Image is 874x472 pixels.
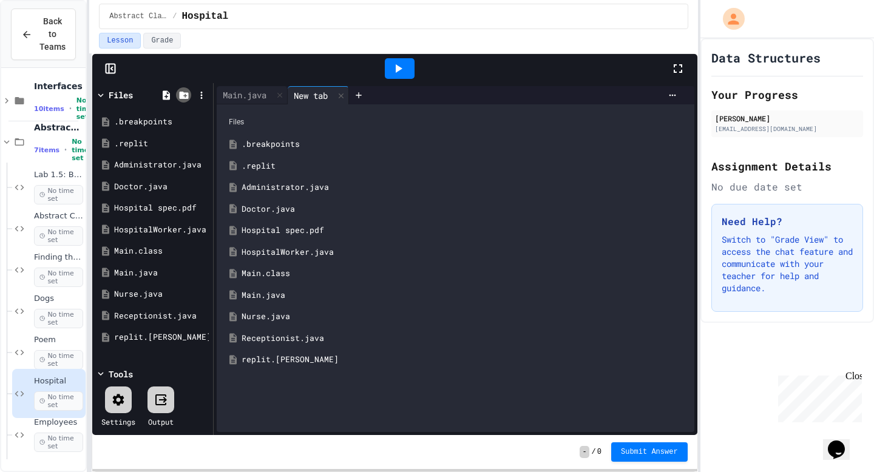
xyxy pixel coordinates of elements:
[711,158,863,175] h2: Assignment Details
[242,311,686,323] div: Nurse.java
[242,181,686,194] div: Administrator.java
[34,268,83,287] span: No time set
[114,181,209,193] div: Doctor.java
[69,104,72,113] span: •
[109,12,168,21] span: Abstract Classes
[242,289,686,302] div: Main.java
[34,391,83,411] span: No time set
[72,138,89,162] span: No time set
[99,33,141,49] button: Lesson
[114,310,209,322] div: Receptionist.java
[34,309,83,328] span: No time set
[114,116,209,128] div: .breakpoints
[34,294,83,304] span: Dogs
[711,180,863,194] div: No due date set
[223,110,688,133] div: Files
[288,89,334,102] div: New tab
[242,224,686,237] div: Hospital spec.pdf
[114,159,209,171] div: Administrator.java
[34,350,83,369] span: No time set
[217,89,273,101] div: Main.java
[611,442,688,462] button: Submit Answer
[711,49,821,66] h1: Data Structures
[710,5,748,33] div: My Account
[5,5,84,77] div: Chat with us now!Close
[217,86,288,104] div: Main.java
[592,447,596,457] span: /
[242,203,686,215] div: Doctor.java
[34,185,83,204] span: No time set
[242,138,686,150] div: .breakpoints
[114,224,209,236] div: HospitalWorker.java
[34,146,59,154] span: 7 items
[715,124,859,133] div: [EMAIL_ADDRESS][DOMAIN_NAME]
[181,9,228,24] span: Hospital
[114,288,209,300] div: Nurse.java
[109,368,133,380] div: Tools
[34,252,83,263] span: Finding the Perimeters
[34,335,83,345] span: Poem
[11,8,76,60] button: Back to Teams
[715,113,859,124] div: [PERSON_NAME]
[34,433,83,452] span: No time set
[34,417,83,428] span: Employees
[722,234,853,294] p: Switch to "Grade View" to access the chat feature and communicate with your teacher for help and ...
[64,145,67,155] span: •
[76,96,93,121] span: No time set
[172,12,177,21] span: /
[242,246,686,258] div: HospitalWorker.java
[621,447,678,457] span: Submit Answer
[242,160,686,172] div: .replit
[114,202,209,214] div: Hospital spec.pdf
[773,371,862,422] iframe: chat widget
[114,331,209,343] div: replit.[PERSON_NAME]
[711,86,863,103] h2: Your Progress
[597,447,601,457] span: 0
[34,226,83,246] span: No time set
[823,423,862,460] iframe: chat widget
[114,138,209,150] div: .replit
[242,354,686,366] div: replit.[PERSON_NAME]
[114,267,209,279] div: Main.java
[34,211,83,221] span: Abstract Classes Notes
[288,86,349,104] div: New tab
[34,105,64,113] span: 10 items
[34,170,83,180] span: Lab 1.5: Bingo Game Teams
[143,33,181,49] button: Grade
[34,376,83,386] span: Hospital
[101,416,135,427] div: Settings
[148,416,174,427] div: Output
[39,15,66,53] span: Back to Teams
[114,245,209,257] div: Main.class
[34,122,83,133] span: Abstract Classes
[109,89,133,101] div: Files
[242,332,686,345] div: Receptionist.java
[242,268,686,280] div: Main.class
[722,214,853,229] h3: Need Help?
[34,81,83,92] span: Interfaces
[580,446,589,458] span: -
